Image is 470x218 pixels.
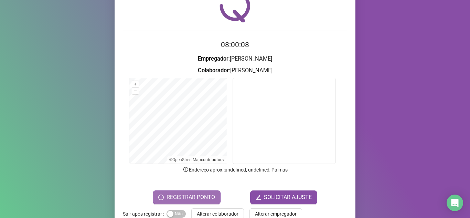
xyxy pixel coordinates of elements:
[264,193,312,201] span: SOLICITAR AJUSTE
[123,54,347,63] h3: : [PERSON_NAME]
[132,88,139,94] button: –
[172,157,201,162] a: OpenStreetMap
[158,195,164,200] span: clock-circle
[167,193,215,201] span: REGISTRAR PONTO
[198,67,229,74] strong: Colaborador
[198,55,228,62] strong: Empregador
[256,195,261,200] span: edit
[153,190,221,204] button: REGISTRAR PONTO
[221,41,249,49] time: 08:00:08
[169,157,225,162] li: © contributors.
[123,66,347,75] h3: : [PERSON_NAME]
[250,190,317,204] button: editSOLICITAR AJUSTE
[255,210,297,218] span: Alterar empregador
[123,166,347,174] p: Endereço aprox. : undefined, undefined, Palmas
[183,166,189,173] span: info-circle
[197,210,238,218] span: Alterar colaborador
[447,195,463,211] div: Open Intercom Messenger
[132,81,139,87] button: +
